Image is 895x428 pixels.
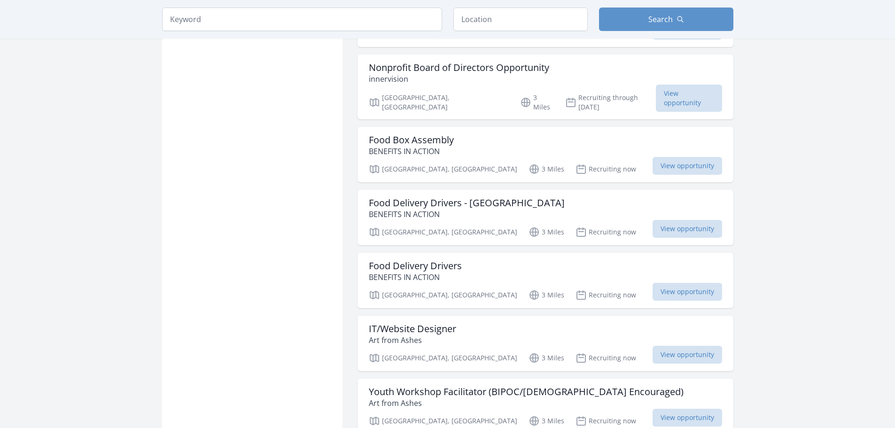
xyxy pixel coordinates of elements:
[520,93,554,112] p: 3 Miles
[653,220,722,238] span: View opportunity
[369,323,456,335] h3: IT/Website Designer
[369,146,454,157] p: BENEFITS IN ACTION
[369,289,517,301] p: [GEOGRAPHIC_DATA], [GEOGRAPHIC_DATA]
[529,289,564,301] p: 3 Miles
[369,93,509,112] p: [GEOGRAPHIC_DATA], [GEOGRAPHIC_DATA]
[162,8,442,31] input: Keyword
[358,190,733,245] a: Food Delivery Drivers - [GEOGRAPHIC_DATA] BENEFITS IN ACTION [GEOGRAPHIC_DATA], [GEOGRAPHIC_DATA]...
[358,127,733,182] a: Food Box Assembly BENEFITS IN ACTION [GEOGRAPHIC_DATA], [GEOGRAPHIC_DATA] 3 Miles Recruiting now ...
[369,352,517,364] p: [GEOGRAPHIC_DATA], [GEOGRAPHIC_DATA]
[529,226,564,238] p: 3 Miles
[576,352,636,364] p: Recruiting now
[576,163,636,175] p: Recruiting now
[369,272,462,283] p: BENEFITS IN ACTION
[369,73,549,85] p: innervision
[599,8,733,31] button: Search
[529,352,564,364] p: 3 Miles
[529,163,564,175] p: 3 Miles
[369,209,565,220] p: BENEFITS IN ACTION
[369,386,684,397] h3: Youth Workshop Facilitator (BIPOC/[DEMOGRAPHIC_DATA] Encouraged)
[648,14,673,25] span: Search
[653,157,722,175] span: View opportunity
[576,415,636,427] p: Recruiting now
[358,54,733,119] a: Nonprofit Board of Directors Opportunity innervision [GEOGRAPHIC_DATA], [GEOGRAPHIC_DATA] 3 Miles...
[369,397,684,409] p: Art from Ashes
[358,253,733,308] a: Food Delivery Drivers BENEFITS IN ACTION [GEOGRAPHIC_DATA], [GEOGRAPHIC_DATA] 3 Miles Recruiting ...
[565,93,656,112] p: Recruiting through [DATE]
[529,415,564,427] p: 3 Miles
[369,415,517,427] p: [GEOGRAPHIC_DATA], [GEOGRAPHIC_DATA]
[369,62,549,73] h3: Nonprofit Board of Directors Opportunity
[453,8,588,31] input: Location
[369,197,565,209] h3: Food Delivery Drivers - [GEOGRAPHIC_DATA]
[369,163,517,175] p: [GEOGRAPHIC_DATA], [GEOGRAPHIC_DATA]
[369,260,462,272] h3: Food Delivery Drivers
[369,226,517,238] p: [GEOGRAPHIC_DATA], [GEOGRAPHIC_DATA]
[653,409,722,427] span: View opportunity
[576,289,636,301] p: Recruiting now
[358,316,733,371] a: IT/Website Designer Art from Ashes [GEOGRAPHIC_DATA], [GEOGRAPHIC_DATA] 3 Miles Recruiting now Vi...
[369,335,456,346] p: Art from Ashes
[653,283,722,301] span: View opportunity
[369,134,454,146] h3: Food Box Assembly
[656,85,722,112] span: View opportunity
[576,226,636,238] p: Recruiting now
[653,346,722,364] span: View opportunity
